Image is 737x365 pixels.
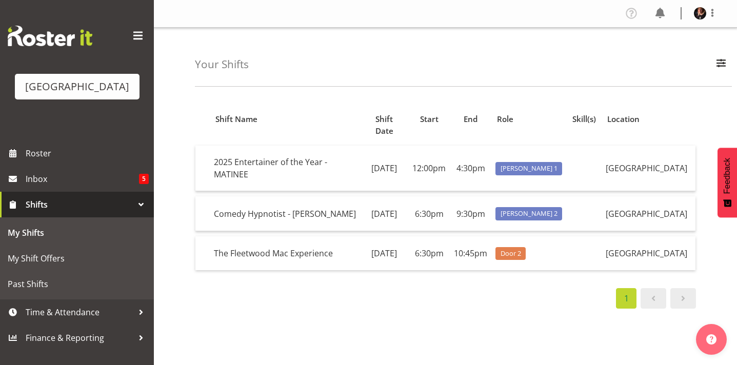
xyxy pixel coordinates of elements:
td: 4:30pm [450,146,491,191]
td: 12:00pm [408,146,450,191]
span: 5 [139,174,149,184]
span: Finance & Reporting [26,330,133,346]
span: Past Shifts [8,276,146,292]
img: michelle-englehardt77a61dd232cbae36c93d4705c8cf7ee3.png [694,7,706,19]
img: Rosterit website logo [8,26,92,46]
button: Feedback - Show survey [718,148,737,217]
td: [DATE] [361,236,408,270]
span: Door 2 [501,249,521,258]
span: My Shifts [8,225,146,240]
img: help-xxl-2.png [706,334,716,344]
span: Skill(s) [572,113,596,125]
td: [GEOGRAPHIC_DATA] [602,146,695,191]
span: Location [607,113,640,125]
td: [GEOGRAPHIC_DATA] [602,196,695,231]
span: Inbox [26,171,139,187]
span: End [464,113,477,125]
span: Start [420,113,439,125]
td: Comedy Hypnotist - [PERSON_NAME] [210,196,361,231]
span: Shifts [26,197,133,212]
a: My Shift Offers [3,246,151,271]
td: 6:30pm [408,196,450,231]
td: 10:45pm [450,236,491,270]
div: [GEOGRAPHIC_DATA] [25,79,129,94]
span: Roster [26,146,149,161]
span: [PERSON_NAME] 2 [501,209,557,218]
td: 9:30pm [450,196,491,231]
td: [DATE] [361,196,408,231]
td: [GEOGRAPHIC_DATA] [602,236,695,270]
span: Shift Name [215,113,257,125]
span: Shift Date [366,113,402,137]
a: My Shifts [3,220,151,246]
span: Role [497,113,513,125]
button: Filter Employees [710,53,732,76]
span: Time & Attendance [26,305,133,320]
a: Past Shifts [3,271,151,297]
span: My Shift Offers [8,251,146,266]
td: 2025 Entertainer of the Year - MATINEE [210,146,361,191]
td: [DATE] [361,146,408,191]
td: The Fleetwood Mac Experience [210,236,361,270]
td: 6:30pm [408,236,450,270]
span: Feedback [723,158,732,194]
span: [PERSON_NAME] 1 [501,164,557,173]
h4: Your Shifts [195,58,249,70]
